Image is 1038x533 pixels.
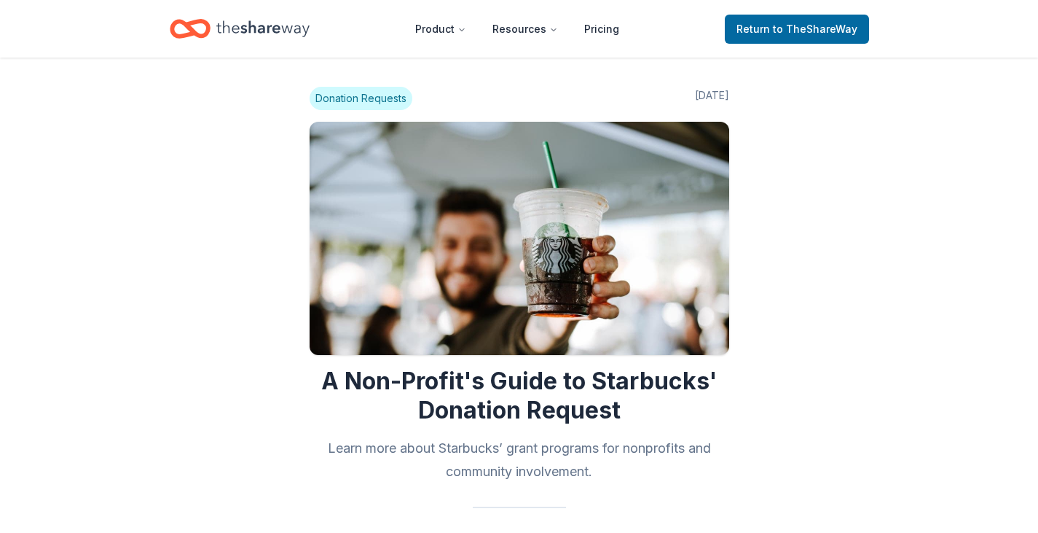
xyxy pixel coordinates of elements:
[481,15,570,44] button: Resources
[170,12,310,46] a: Home
[310,367,729,425] h1: A Non-Profit's Guide to Starbucks' Donation Request
[773,23,857,35] span: to TheShareWay
[310,87,412,110] span: Donation Requests
[310,437,729,483] h2: Learn more about Starbucks’ grant programs for nonprofits and community involvement.
[725,15,869,44] a: Returnto TheShareWay
[736,20,857,38] span: Return
[573,15,631,44] a: Pricing
[695,87,729,110] span: [DATE]
[404,12,631,46] nav: Main
[310,122,729,355] img: Image for A Non-Profit's Guide to Starbucks' Donation Request
[404,15,478,44] button: Product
